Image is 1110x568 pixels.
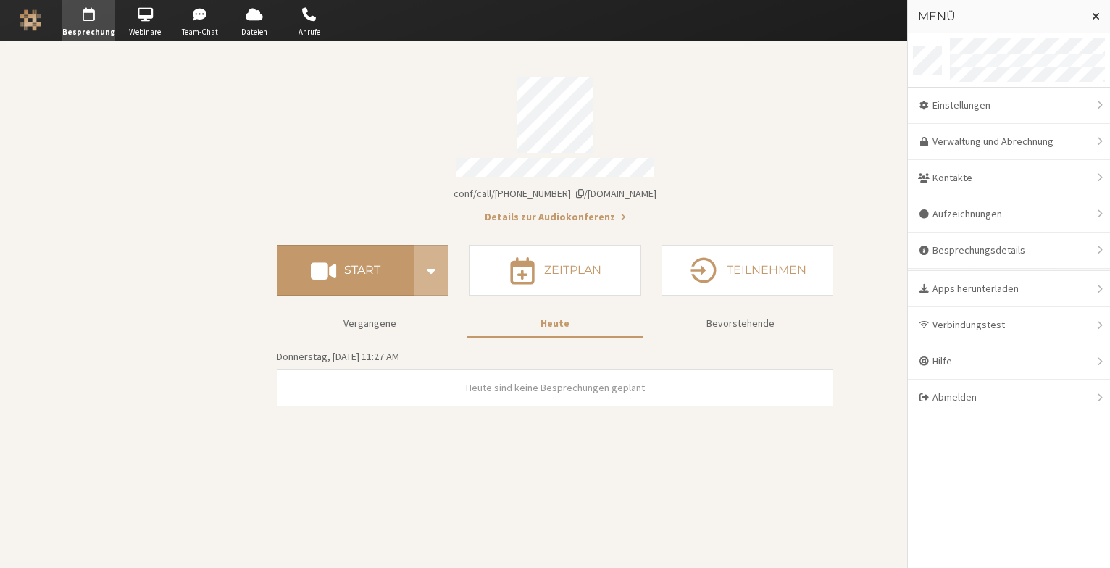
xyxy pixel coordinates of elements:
div: Einstellungen [908,88,1110,124]
h3: Menü [918,10,1080,23]
button: Vergangene [282,311,457,336]
button: Start [277,245,414,296]
div: Besprechungsdetails [908,233,1110,269]
span: Dateien [229,26,280,38]
span: Anrufe [284,26,335,38]
iframe: Chat [1074,530,1099,558]
a: Verwaltung und Abrechnung [908,124,1110,160]
div: Apps herunterladen [908,271,1110,307]
button: Details zur Audiokonferenz [485,209,626,225]
img: Iotum [20,9,41,31]
button: Teilnehmen [662,245,833,296]
span: Donnerstag, [DATE] 11:27 AM [277,350,399,363]
button: Kopieren des Links zu meinem BesprechungsraumKopieren des Links zu meinem Besprechungsraum [454,186,656,201]
section: Heutige Besprechungen [277,348,833,406]
div: Start conference options [414,245,448,296]
span: Heute sind keine Besprechungen geplant [466,381,645,394]
span: Team-Chat [175,26,225,38]
section: Kontodaten [277,67,833,225]
div: Verbindungstest [908,307,1110,343]
h4: Zeitplan [544,264,601,276]
span: Webinare [120,26,170,38]
h4: Start [344,264,380,276]
div: Kontakte [908,160,1110,196]
button: Heute [467,311,643,336]
span: Besprechung [62,26,115,38]
div: Hilfe [908,343,1110,380]
span: Kopieren des Links zu meinem Besprechungsraum [454,187,656,200]
h4: Teilnehmen [727,264,806,276]
button: Bevorstehende [653,311,828,336]
div: Abmelden [908,380,1110,415]
button: Zeitplan [469,245,640,296]
div: Aufzeichnungen [908,196,1110,233]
